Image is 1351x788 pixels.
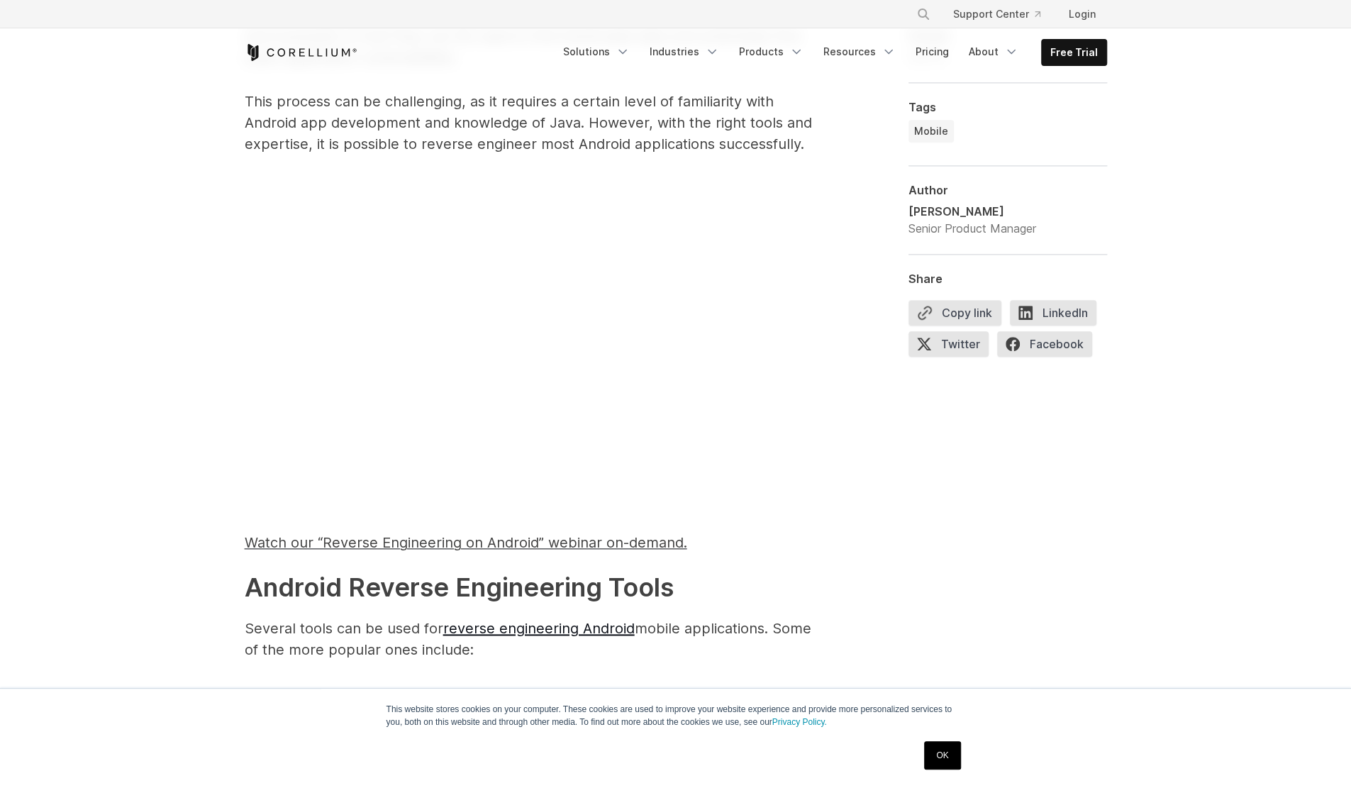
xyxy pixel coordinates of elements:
[908,272,1107,286] div: Share
[555,39,1107,66] div: Navigation Menu
[942,1,1052,27] a: Support Center
[245,44,357,61] a: Corellium Home
[641,39,728,65] a: Industries
[245,572,674,603] strong: Android Reverse Engineering Tools
[387,703,965,728] p: This website stores cookies on your computer. These cookies are used to improve your website expe...
[555,39,638,65] a: Solutions
[960,39,1027,65] a: About
[908,120,954,143] a: Mobile
[815,39,904,65] a: Resources
[997,331,1101,362] a: Facebook
[908,203,1036,220] div: [PERSON_NAME]
[914,124,948,138] span: Mobile
[908,331,997,362] a: Twitter
[730,39,812,65] a: Products
[1042,40,1106,65] a: Free Trial
[443,620,635,637] a: reverse engineering Android
[1057,1,1107,27] a: Login
[899,1,1107,27] div: Navigation Menu
[1010,300,1096,326] span: LinkedIn
[908,220,1036,237] div: Senior Product Manager
[772,717,827,727] a: Privacy Policy.
[908,300,1001,326] button: Copy link
[245,540,687,550] a: Watch our “Reverse Engineering on Android” webinar on-demand.
[924,741,960,770] a: OK
[273,685,764,745] span: : A powerful tool for reverse engineering APK files. It can decode application resources to their...
[911,1,936,27] button: Search
[245,91,812,155] p: This process can be challenging, as it requires a certain level of familiarity with Android app d...
[907,39,957,65] a: Pricing
[245,618,812,660] p: Several tools can be used for mobile applications. Some of the more popular ones include:
[997,331,1092,357] span: Facebook
[908,331,989,357] span: Twitter
[273,685,326,702] span: APKtool
[245,534,687,551] span: Watch our “Reverse Engineering on Android” webinar on-demand.
[908,100,1107,114] div: Tags
[245,177,812,496] iframe: HubSpot Video
[1010,300,1105,331] a: LinkedIn
[908,183,1107,197] div: Author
